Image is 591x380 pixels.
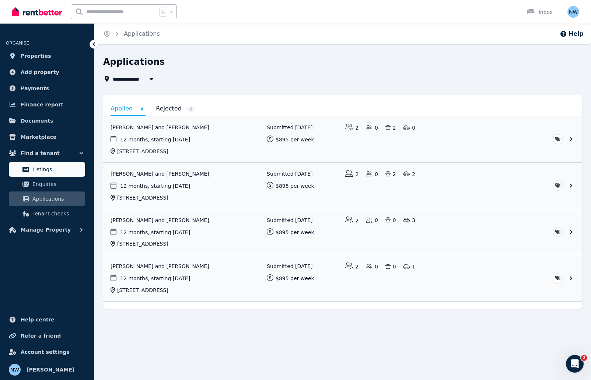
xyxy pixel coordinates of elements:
[32,165,82,174] span: Listings
[103,56,165,68] h1: Applications
[21,68,59,77] span: Add property
[6,328,88,343] a: Refer a friend
[6,312,88,327] a: Help centre
[6,113,88,128] a: Documents
[21,116,53,125] span: Documents
[9,162,85,177] a: Listings
[581,355,587,361] span: 2
[103,116,582,162] a: View application: Nicky Sutton and Michael Sutton
[21,348,70,356] span: Account settings
[560,29,584,38] button: Help
[6,345,88,359] a: Account settings
[32,209,82,218] span: Tenant checks
[12,6,62,17] img: RentBetter
[21,52,51,60] span: Properties
[9,177,85,191] a: Enquiries
[124,30,160,37] a: Applications
[21,331,61,340] span: Refer a friend
[94,24,169,44] nav: Breadcrumb
[103,163,582,209] a: View application: George Noble and Amber Khan
[156,102,195,115] a: Rejected
[6,130,88,144] a: Marketplace
[103,209,582,255] a: View application: Hannah Motley and Jordan Watts
[21,133,56,141] span: Marketplace
[6,49,88,63] a: Properties
[187,106,195,112] span: 2
[6,65,88,80] a: Add property
[111,102,146,116] a: Applied
[103,255,582,301] a: View application: Bridgette Muller and Lincoln Chenery
[27,365,74,374] span: [PERSON_NAME]
[32,180,82,189] span: Enquiries
[6,222,88,237] button: Manage Property
[6,41,29,46] span: ORGANISE
[32,194,82,203] span: Applications
[9,191,85,206] a: Applications
[21,149,60,158] span: Find a tenant
[21,315,55,324] span: Help centre
[6,81,88,96] a: Payments
[170,9,173,15] span: k
[527,8,553,16] div: Inbox
[138,106,146,112] span: 4
[21,100,63,109] span: Finance report
[6,146,88,161] button: Find a tenant
[567,6,579,18] img: Nicole Welch
[6,97,88,112] a: Finance report
[9,364,21,376] img: Nicole Welch
[9,206,85,221] a: Tenant checks
[21,225,71,234] span: Manage Property
[566,355,584,373] iframe: Intercom live chat
[21,84,49,93] span: Payments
